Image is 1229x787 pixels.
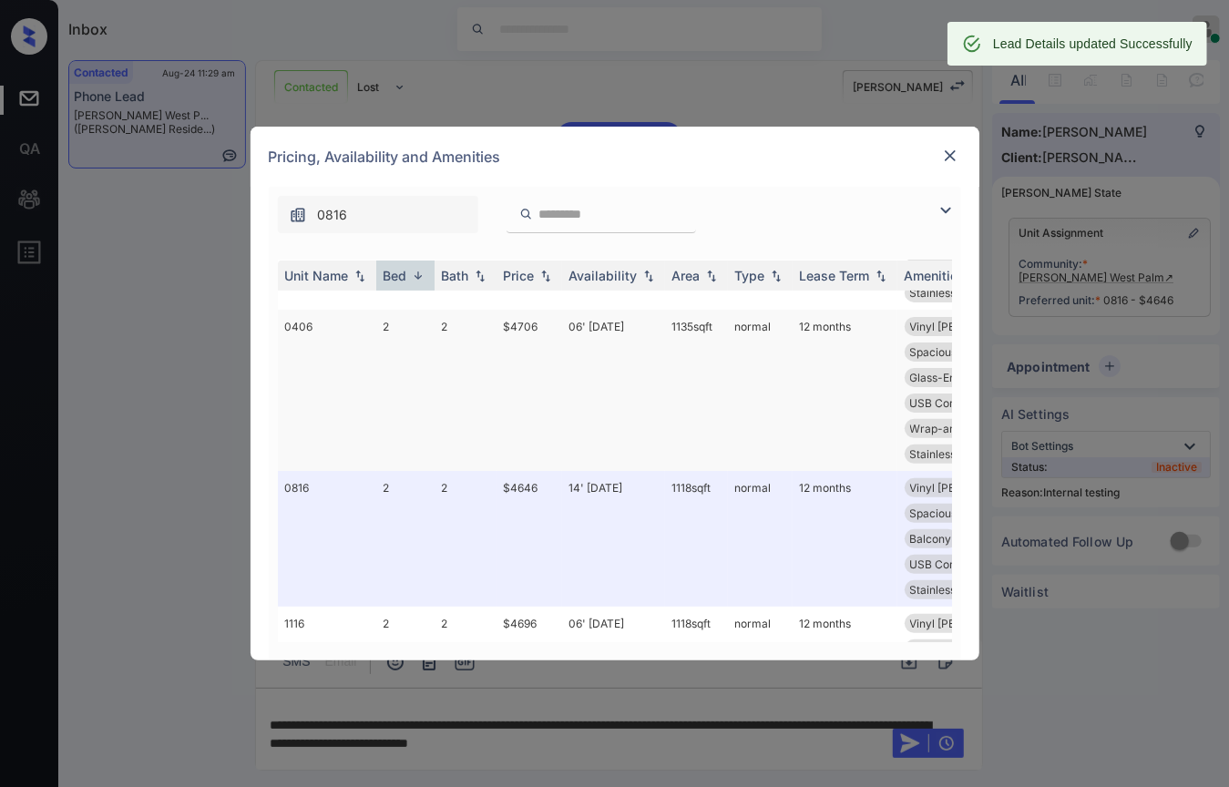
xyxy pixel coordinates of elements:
span: Stainless Steel... [910,286,994,300]
span: Vinyl [PERSON_NAME]... [910,320,1035,333]
td: 12 months [793,310,897,471]
td: 1118 sqft [665,607,728,742]
span: Stainless Steel... [910,447,994,461]
td: 12 months [793,607,897,742]
td: 1135 sqft [665,310,728,471]
td: 0406 [278,310,376,471]
td: 0816 [278,471,376,607]
img: sorting [351,270,369,282]
div: Bed [384,268,407,283]
td: 2 [435,607,497,742]
img: sorting [471,270,489,282]
img: sorting [537,270,555,282]
span: Vinyl [PERSON_NAME]... [910,481,1035,495]
span: USB Compatible ... [910,396,1006,410]
img: sorting [767,270,785,282]
td: 06' [DATE] [562,310,665,471]
span: Vinyl [PERSON_NAME]... [910,617,1035,630]
td: 06' [DATE] [562,607,665,742]
span: Glass-Enclosed ... [910,371,1001,384]
div: Pricing, Availability and Amenities [251,127,979,187]
td: 2 [435,471,497,607]
div: Availability [569,268,638,283]
td: 12 months [793,471,897,607]
td: 2 [376,310,435,471]
td: normal [728,607,793,742]
img: icon-zuma [935,199,957,221]
img: icon-zuma [519,206,533,222]
span: USB Compatible ... [910,557,1006,571]
td: 14' [DATE] [562,471,665,607]
div: Lease Term [800,268,870,283]
div: Amenities [905,268,966,283]
div: Lead Details updated Successfully [993,27,1193,60]
td: 2 [376,607,435,742]
img: sorting [702,270,721,282]
td: $4646 [497,471,562,607]
span: Balcony [910,532,952,546]
div: Type [735,268,765,283]
td: 1116 [278,607,376,742]
td: 2 [435,310,497,471]
span: 0816 [318,205,348,225]
td: 2 [376,471,435,607]
td: $4706 [497,310,562,471]
div: Unit Name [285,268,349,283]
span: Wrap-around [MEDICAL_DATA]... [910,422,1080,435]
img: sorting [872,270,890,282]
span: Stainless Steel... [910,583,994,597]
div: Bath [442,268,469,283]
div: Area [672,268,701,283]
td: $4696 [497,607,562,742]
div: Price [504,268,535,283]
img: sorting [640,270,658,282]
span: Spacious Closet [910,345,993,359]
td: normal [728,310,793,471]
img: sorting [409,269,427,282]
img: icon-zuma [289,206,307,224]
span: Spacious Closet [910,506,993,520]
img: close [941,147,959,165]
td: normal [728,471,793,607]
td: 1118 sqft [665,471,728,607]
